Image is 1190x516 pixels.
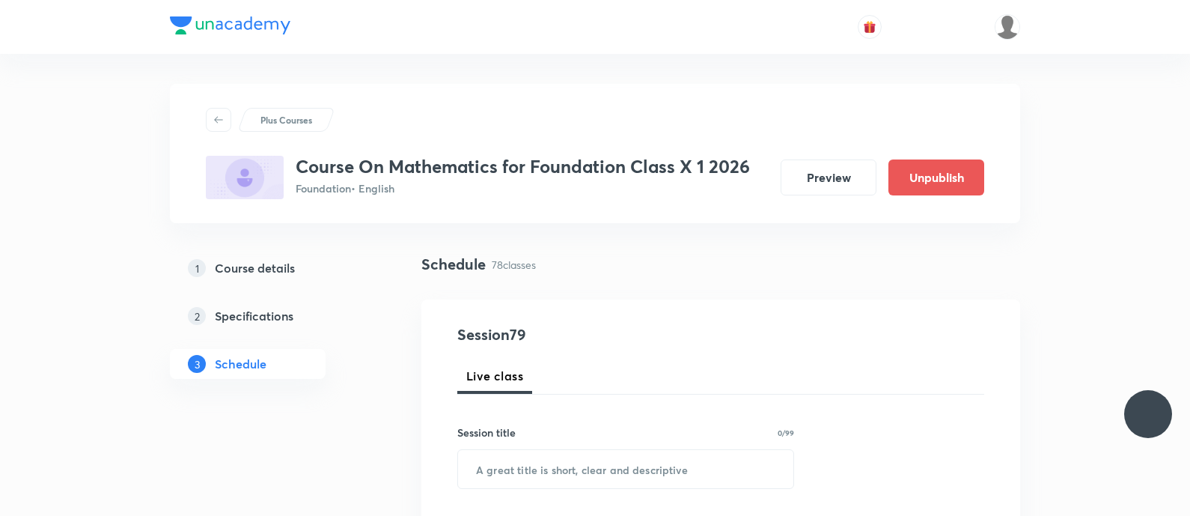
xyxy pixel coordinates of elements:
[188,307,206,325] p: 2
[457,425,516,440] h6: Session title
[457,324,730,346] h4: Session 79
[170,16,290,38] a: Company Logo
[995,14,1020,40] img: P Antony
[458,450,793,488] input: A great title is short, clear and descriptive
[296,156,750,177] h3: Course On Mathematics for Foundation Class X 1 2026
[1139,405,1157,423] img: ttu
[188,259,206,277] p: 1
[215,259,295,277] h5: Course details
[858,15,882,39] button: avatar
[206,156,284,199] img: F99A0170-72A4-40B5-B164-FA744C006CF7_plus.png
[492,257,536,273] p: 78 classes
[170,16,290,34] img: Company Logo
[188,355,206,373] p: 3
[260,113,312,127] p: Plus Courses
[421,253,486,276] h4: Schedule
[215,307,293,325] h5: Specifications
[296,180,750,196] p: Foundation • English
[781,160,876,195] button: Preview
[863,20,876,34] img: avatar
[778,429,794,437] p: 0/99
[170,253,373,283] a: 1Course details
[888,160,984,195] button: Unpublish
[170,301,373,331] a: 2Specifications
[215,355,266,373] h5: Schedule
[466,367,523,385] span: Live class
